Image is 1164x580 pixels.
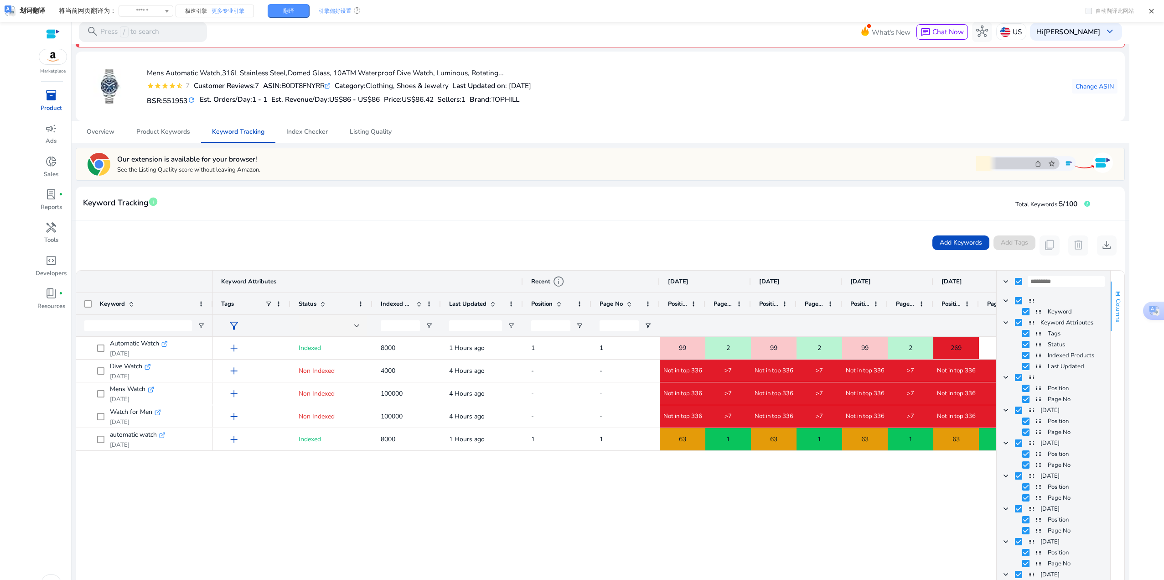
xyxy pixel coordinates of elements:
span: Not in top 336 [663,367,702,375]
span: automatic watch [110,428,157,442]
span: Indexed [299,344,321,352]
span: filter_alt [228,320,240,332]
span: Tags [1048,329,1105,338]
span: Position [850,300,869,308]
span: Page No [987,300,1006,308]
span: Index Checker [286,129,328,135]
span: 1 [531,344,535,352]
div: Aug 23, 2025 Column Group [997,536,1110,547]
div: Page No Column [997,460,1110,470]
span: [DATE] [1040,472,1105,480]
span: >7 [724,413,732,421]
span: Mens Watch [110,382,145,397]
h5: Our extension is available for your browser! [117,155,260,163]
div: Page No Column [997,525,1110,536]
span: Page No [1048,395,1105,403]
span: 1 - 1 [252,94,267,104]
span: Tags [221,300,234,308]
span: Page No [1048,428,1105,436]
b: [PERSON_NAME] [1044,27,1100,37]
h5: Est. Orders/Day: [200,95,267,104]
span: Not in top 336 [846,390,885,398]
span: US$86 - US$86 [329,94,380,104]
p: [DATE] [110,396,154,404]
span: >7 [816,367,823,375]
span: Add Keywords [940,238,982,247]
div: Recent [531,276,564,287]
span: Non Indexed [299,412,335,421]
span: [DATE] [1040,538,1105,546]
mat-icon: star [169,82,176,89]
span: 269 [951,339,962,357]
span: 4 Hours ago [449,366,485,375]
span: Overview [87,129,114,135]
span: 100000 [381,412,403,421]
span: 1 [600,435,603,444]
div: Position Column [997,547,1110,558]
span: Not in top 336 [755,413,793,421]
span: Dive Watch [110,360,142,374]
span: >7 [907,367,914,375]
span: hub [976,26,988,37]
span: [DATE] [1040,406,1105,414]
span: >7 [724,367,732,375]
span: lab_profile [45,188,57,200]
span: >7 [907,390,914,398]
div: Status Column [997,339,1110,350]
input: Indexed Products Filter Input [381,320,420,331]
div: Keyword Column [997,306,1110,317]
div: Position Column [997,481,1110,492]
p: Reports [41,203,62,212]
span: Last Updated [1048,362,1105,371]
h4: Mens Automatic Watch,316L Stainless Steel,Domed Glass, 10ATM Waterproof Dive Watch, Luminous, Rot... [147,69,531,77]
span: >7 [724,390,732,398]
span: Indexed Products [381,300,413,308]
span: - [600,389,602,398]
p: Product [41,104,62,113]
span: Chat Now [932,27,964,37]
p: [DATE] [110,373,150,381]
span: Not in top 336 [937,367,976,375]
div: Aug 25, 2025 Column Group [997,470,1110,481]
div: B0DT8FNYRR [263,80,331,91]
h5: Sellers: [437,95,466,104]
span: 63 [770,430,777,449]
span: What's New [872,24,911,40]
p: Tools [44,236,58,245]
span: 4000 [381,366,395,375]
div: Aug 24, 2025 Column Group [997,503,1110,514]
div: Column Group [997,372,1110,383]
div: Position Column [997,514,1110,525]
div: Position Column [997,416,1110,427]
img: chrome-logo.svg [88,153,110,176]
span: chat [921,27,931,37]
mat-icon: star_half [176,82,183,89]
span: Position [1048,417,1105,425]
span: Status [299,300,316,308]
span: info [553,276,564,287]
span: Automatic Watch [110,337,159,351]
span: 8000 [381,344,395,352]
span: 99 [770,339,777,357]
span: Position [668,300,687,308]
span: 99 [679,339,686,357]
span: Position [1048,516,1105,524]
span: Page No [1048,559,1105,568]
div: Page No Column [997,558,1110,569]
span: search [87,26,98,37]
button: Open Filter Menu [507,322,515,329]
span: - [531,389,534,398]
span: - [531,412,534,421]
a: code_blocksDevelopers [35,253,67,286]
span: >7 [907,413,914,421]
a: handymanTools [35,219,67,252]
div: Clothing, Shoes & Jewelry [335,80,449,91]
span: Not in top 336 [663,390,702,398]
span: - [600,366,602,375]
span: Page No [805,300,824,308]
span: 8000 [381,435,395,444]
span: campaign [45,123,57,135]
div: Tags Column [997,328,1110,339]
span: 99 [861,339,869,357]
span: 5/100 [1059,199,1077,209]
